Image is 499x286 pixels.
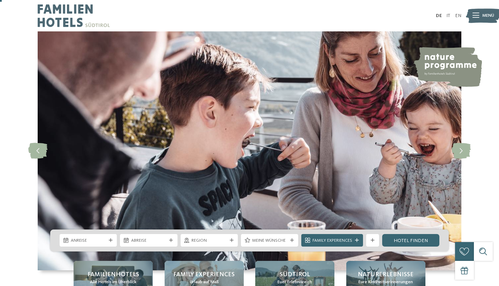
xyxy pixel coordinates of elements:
[280,270,310,279] span: Südtirol
[173,270,235,279] span: Family Experiences
[482,13,494,19] span: Menü
[358,270,414,279] span: Naturerlebnisse
[88,270,139,279] span: Familienhotels
[190,279,219,285] span: Urlaub auf Maß
[38,31,461,270] img: Familienhotels Südtirol: The happy family places
[90,279,136,285] span: Alle Hotels im Überblick
[358,279,413,285] span: Eure Kindheitserinnerungen
[131,238,166,244] span: Abreise
[71,238,106,244] span: Anreise
[252,238,287,244] span: Meine Wünsche
[312,238,352,244] span: Family Experiences
[413,47,482,87] img: nature programme by Familienhotels Südtirol
[446,13,450,18] a: IT
[191,238,227,244] span: Region
[278,279,312,285] span: Euer Erlebnisreich
[436,13,442,18] a: DE
[382,234,439,247] a: Hotel finden
[455,13,461,18] a: EN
